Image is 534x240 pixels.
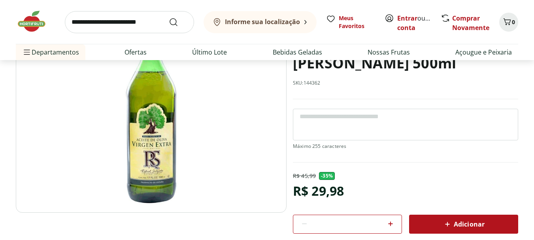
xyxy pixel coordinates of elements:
a: Açougue e Peixaria [455,47,512,57]
a: Criar conta [397,14,441,32]
span: Adicionar [443,219,485,229]
button: Carrinho [499,13,518,32]
input: search [65,11,194,33]
a: Nossas Frutas [368,47,410,57]
button: Informe sua localização [204,11,317,33]
span: ou [397,13,432,32]
a: Último Lote [192,47,227,57]
img: Hortifruti [16,9,55,33]
span: 0 [512,18,515,26]
span: Departamentos [22,43,79,62]
button: Menu [22,43,32,62]
p: R$ 45,99 [293,172,316,180]
a: Ofertas [125,47,147,57]
a: Meus Favoritos [326,14,375,30]
img: Principal [16,23,287,213]
b: Informe sua localização [225,17,300,26]
button: Submit Search [169,17,188,27]
p: SKU: 144362 [293,80,321,86]
a: Entrar [397,14,417,23]
span: - 35 % [319,172,335,180]
a: Bebidas Geladas [273,47,322,57]
a: Comprar Novamente [452,14,489,32]
span: Meus Favoritos [339,14,375,30]
div: R$ 29,98 [293,180,344,202]
button: Adicionar [409,215,518,234]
